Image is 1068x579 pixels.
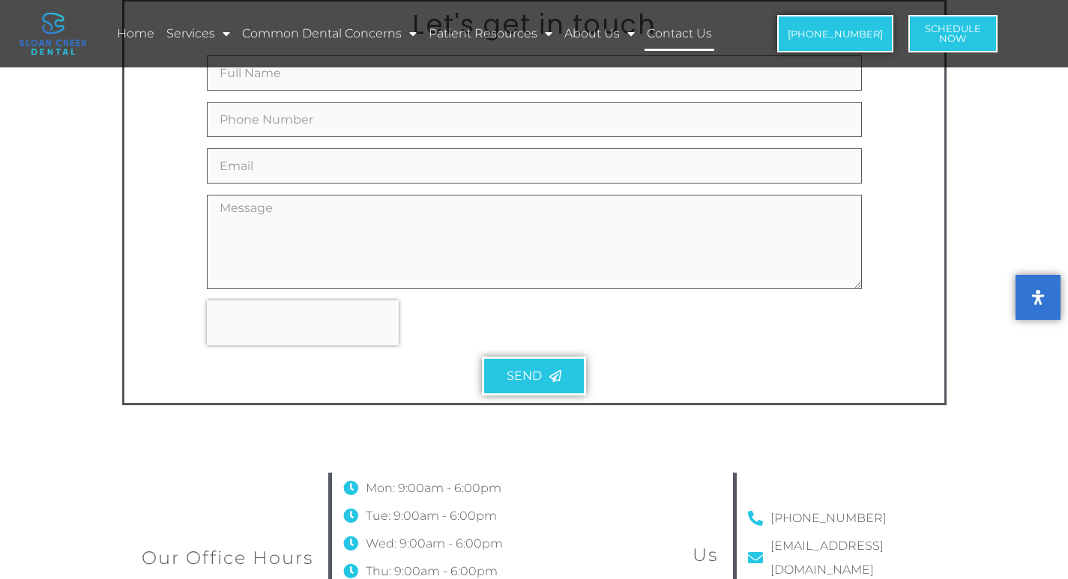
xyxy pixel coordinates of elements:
span: Mon: 9:00am - 6:00pm [362,476,501,500]
span: Us [693,544,718,566]
a: [PHONE_NUMBER] [748,506,928,530]
span: Schedule Now [925,24,981,43]
input: Only numbers and phone characters (#, -, *, etc) are accepted. [207,102,862,137]
a: Contact Us [645,16,714,51]
span: Tue: 9:00am - 6:00pm [362,504,497,528]
iframe: reCAPTCHA [207,300,399,345]
a: Services [164,16,232,51]
span: Wed: 9:00am - 6:00pm [362,532,503,556]
a: ScheduleNow [908,15,998,52]
h4: Our Office Hours [130,545,313,571]
a: Common Dental Concerns [240,16,419,51]
input: Email [207,148,862,184]
img: logo [19,13,87,55]
span: [PHONE_NUMBER] [788,29,883,39]
a: [PHONE_NUMBER] [777,15,893,52]
nav: Menu [115,16,733,51]
form: New Form [207,55,862,407]
a: Home [115,16,157,51]
a: Patient Resources [426,16,555,51]
input: Full Name [207,55,862,91]
a: About Us [562,16,637,51]
button: Send [482,357,586,395]
span: Send [507,370,542,382]
button: Open Accessibility Panel [1016,275,1061,320]
span: [PHONE_NUMBER] [767,506,887,530]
